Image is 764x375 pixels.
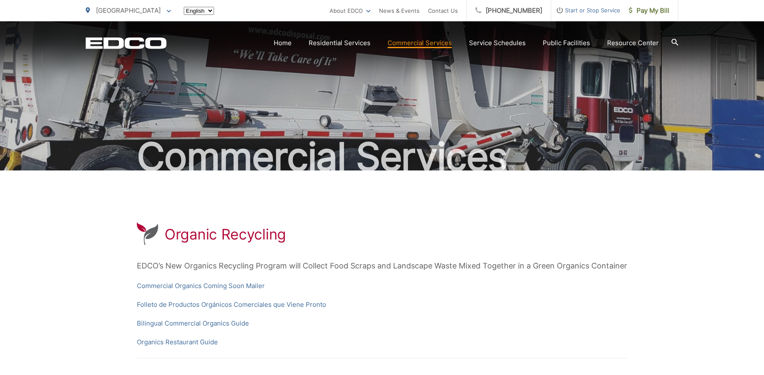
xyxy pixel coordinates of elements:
[309,38,370,48] a: Residential Services
[388,38,452,48] a: Commercial Services
[629,6,669,16] span: Pay My Bill
[607,38,659,48] a: Resource Center
[184,7,214,15] select: Select a language
[86,37,167,49] a: EDCD logo. Return to the homepage.
[469,38,526,48] a: Service Schedules
[137,318,249,329] a: Bilingual Commercial Organics Guide
[330,6,370,16] a: About EDCO
[428,6,458,16] a: Contact Us
[86,136,678,178] h2: Commercial Services
[165,226,286,243] h1: Organic Recycling
[137,281,265,291] a: Commercial Organics Coming Soon Mailer
[137,260,627,272] p: EDCO’s New Organics Recycling Program will Collect Food Scraps and Landscape Waste Mixed Together...
[96,6,161,14] span: [GEOGRAPHIC_DATA]
[379,6,420,16] a: News & Events
[543,38,590,48] a: Public Facilities
[274,38,292,48] a: Home
[137,337,218,347] a: Organics Restaurant Guide
[137,300,326,310] a: Folleto de Productos Orgánicos Comerciales que Viene Pronto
